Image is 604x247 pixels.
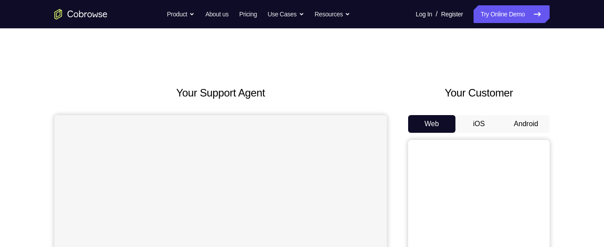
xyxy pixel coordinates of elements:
[436,9,437,19] span: /
[441,5,463,23] a: Register
[416,5,432,23] a: Log In
[205,5,228,23] a: About us
[54,85,387,101] h2: Your Support Agent
[408,85,550,101] h2: Your Customer
[455,115,503,133] button: iOS
[502,115,550,133] button: Android
[474,5,550,23] a: Try Online Demo
[315,5,351,23] button: Resources
[167,5,195,23] button: Product
[54,9,107,19] a: Go to the home page
[239,5,257,23] a: Pricing
[268,5,304,23] button: Use Cases
[408,115,455,133] button: Web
